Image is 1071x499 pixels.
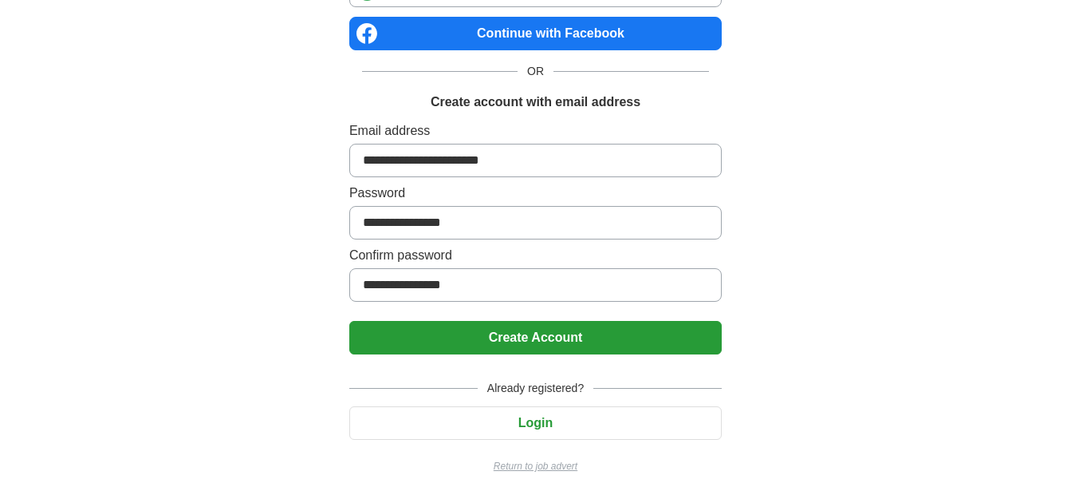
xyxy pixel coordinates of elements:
[349,406,722,440] button: Login
[478,380,593,397] span: Already registered?
[349,17,722,50] a: Continue with Facebook
[349,246,722,265] label: Confirm password
[518,63,553,80] span: OR
[349,184,722,203] label: Password
[349,416,722,430] a: Login
[431,93,640,112] h1: Create account with email address
[349,121,722,141] label: Email address
[349,459,722,473] a: Return to job advert
[349,321,722,354] button: Create Account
